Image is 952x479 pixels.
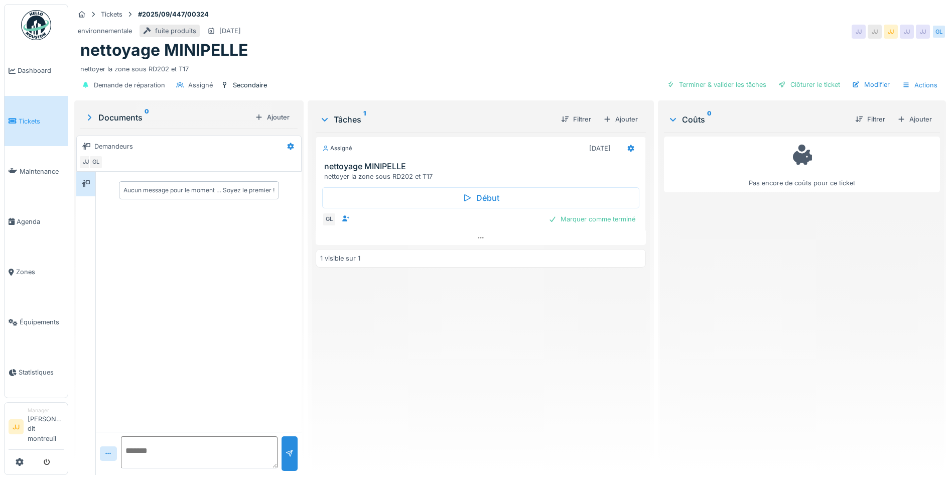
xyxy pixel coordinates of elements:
div: nettoyer la zone sous RD202 et T17 [80,60,940,74]
span: Statistiques [19,368,64,377]
div: Terminer & valider les tâches [663,78,770,91]
div: Pas encore de coûts pour ce ticket [670,141,933,188]
span: Tickets [19,116,64,126]
div: Ajouter [251,110,294,124]
div: JJ [79,155,93,169]
div: Clôturer le ticket [774,78,844,91]
div: Tâches [320,113,553,126]
div: Tickets [101,10,122,19]
div: Manager [28,407,64,414]
div: Coûts [668,113,847,126]
div: Secondaire [233,80,267,90]
a: JJ Manager[PERSON_NAME] dit montreuil [9,407,64,450]
div: JJ [884,25,898,39]
div: fuite produits [155,26,196,36]
a: Tickets [5,96,68,146]
sup: 0 [145,111,149,124]
div: Documents [84,111,251,124]
div: GL [89,155,103,169]
div: Modifier [848,78,894,91]
li: [PERSON_NAME] dit montreuil [28,407,64,447]
div: environnementale [78,26,132,36]
div: Assigné [322,144,352,153]
a: Maintenance [5,146,68,196]
div: nettoyer la zone sous RD202 et T17 [324,172,641,181]
div: JJ [852,25,866,39]
span: Maintenance [20,167,64,176]
div: Actions [898,78,942,92]
div: Ajouter [599,112,642,126]
span: Dashboard [18,66,64,75]
div: Demandeurs [94,142,133,151]
span: Équipements [20,317,64,327]
div: JJ [868,25,882,39]
div: 1 visible sur 1 [320,254,360,263]
li: JJ [9,419,24,434]
h1: nettoyage MINIPELLE [80,41,248,60]
div: Marquer comme terminé [545,212,639,226]
div: JJ [900,25,914,39]
div: GL [322,212,336,226]
sup: 1 [363,113,366,126]
a: Équipements [5,297,68,347]
div: Assigné [188,80,213,90]
img: Badge_color-CXgf-gQk.svg [21,10,51,40]
strong: #2025/09/447/00324 [134,10,213,19]
div: [DATE] [589,144,611,153]
sup: 0 [707,113,712,126]
div: Demande de réparation [94,80,165,90]
h3: nettoyage MINIPELLE [324,162,641,171]
a: Zones [5,247,68,297]
div: JJ [916,25,930,39]
div: Début [322,187,639,208]
div: Filtrer [557,112,595,126]
div: Filtrer [851,112,889,126]
div: Aucun message pour le moment … Soyez le premier ! [123,186,275,195]
a: Statistiques [5,347,68,398]
div: Ajouter [893,112,936,126]
div: [DATE] [219,26,241,36]
a: Agenda [5,196,68,247]
a: Dashboard [5,46,68,96]
div: GL [932,25,946,39]
span: Zones [16,267,64,277]
span: Agenda [17,217,64,226]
